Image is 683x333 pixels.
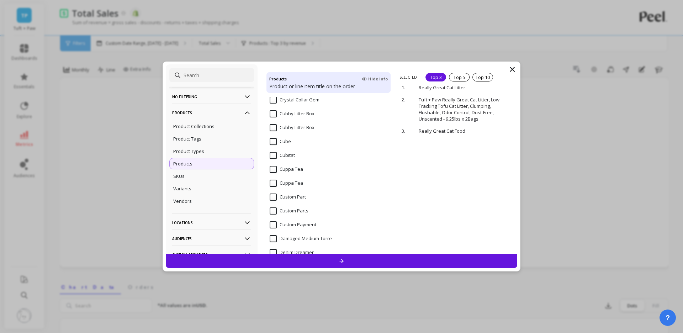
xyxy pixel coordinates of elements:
[449,73,470,81] div: Top 5
[425,73,446,81] div: Top 3
[270,180,303,187] span: Cuppa Tea
[270,96,319,104] span: Crystal Collar Gem
[172,104,251,122] p: Products
[173,148,204,154] p: Product Types
[419,96,512,122] p: Tuft + Paw Really Great Cat Litter, Low Tracking Tofu Cat Litter, Clumping, Flushable, Odor Contr...
[402,96,409,103] p: 2.
[172,213,251,232] p: Locations
[270,249,314,256] span: Denim Dreamer
[270,235,332,242] span: Damaged Medium Torre
[270,221,316,228] span: Custom Payment
[270,152,295,159] span: Cubitat
[269,83,388,90] p: Product or line item title on the order
[362,76,388,82] span: Hide Info
[399,75,417,80] p: SELECTED
[270,110,314,117] span: Cubby Litter Box
[419,128,489,134] p: Really Great Cat Food
[173,198,192,204] p: Vendors
[173,123,215,129] p: Product Collections
[172,229,251,248] p: Audiences
[169,68,254,82] input: Search
[472,73,493,81] div: Top 10
[270,207,308,215] span: Custom Parts
[173,136,201,142] p: Product Tags
[173,160,192,167] p: Products
[402,84,409,91] p: 1.
[173,185,191,192] p: Variants
[270,138,291,145] span: Cube
[402,128,409,134] p: 3.
[173,173,185,179] p: SKUs
[269,75,287,83] h4: Products
[270,194,306,201] span: Custom Part
[666,313,670,323] span: ?
[270,166,303,173] span: Cuppa Tea
[172,245,251,264] p: Custom Segments
[419,84,489,91] p: Really Great Cat Litter
[660,310,676,326] button: ?
[270,124,314,131] span: Cubby Litter Box
[172,88,251,106] p: No filtering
